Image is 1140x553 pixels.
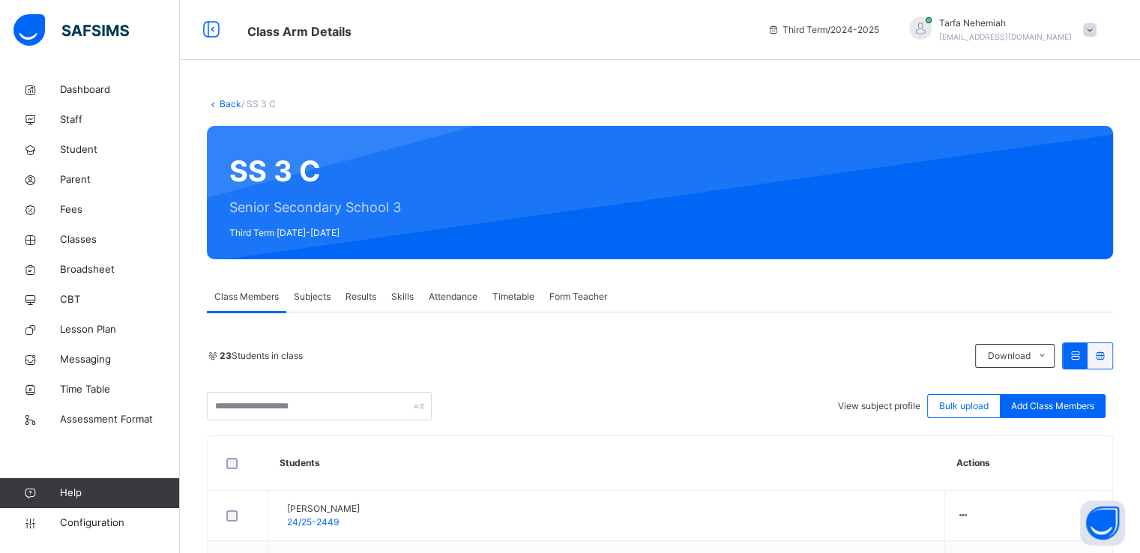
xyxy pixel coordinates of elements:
[391,290,414,303] span: Skills
[220,98,241,109] a: Back
[60,322,180,337] span: Lesson Plan
[60,142,180,157] span: Student
[60,516,179,531] span: Configuration
[492,290,534,303] span: Timetable
[294,290,331,303] span: Subjects
[220,350,232,361] b: 23
[944,436,1112,491] th: Actions
[429,290,477,303] span: Attendance
[287,516,339,528] span: 24/25-2449
[60,112,180,127] span: Staff
[60,172,180,187] span: Parent
[220,349,303,363] span: Students in class
[939,399,989,413] span: Bulk upload
[13,14,129,46] img: safsims
[894,16,1104,43] div: TarfaNehemiah
[214,290,279,303] span: Class Members
[60,82,180,97] span: Dashboard
[60,292,180,307] span: CBT
[838,400,920,411] span: View subject profile
[987,349,1030,363] span: Download
[767,23,879,37] span: session/term information
[549,290,607,303] span: Form Teacher
[60,232,180,247] span: Classes
[346,290,376,303] span: Results
[60,352,180,367] span: Messaging
[241,98,276,109] span: / SS 3 C
[268,436,945,491] th: Students
[1080,501,1125,546] button: Open asap
[60,486,179,501] span: Help
[60,202,180,217] span: Fees
[247,24,352,39] span: Class Arm Details
[60,412,180,427] span: Assessment Format
[939,16,1072,30] span: Tarfa Nehemiah
[60,382,180,397] span: Time Table
[60,262,180,277] span: Broadsheet
[939,32,1072,41] span: [EMAIL_ADDRESS][DOMAIN_NAME]
[287,502,360,516] span: [PERSON_NAME]
[1011,399,1094,413] span: Add Class Members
